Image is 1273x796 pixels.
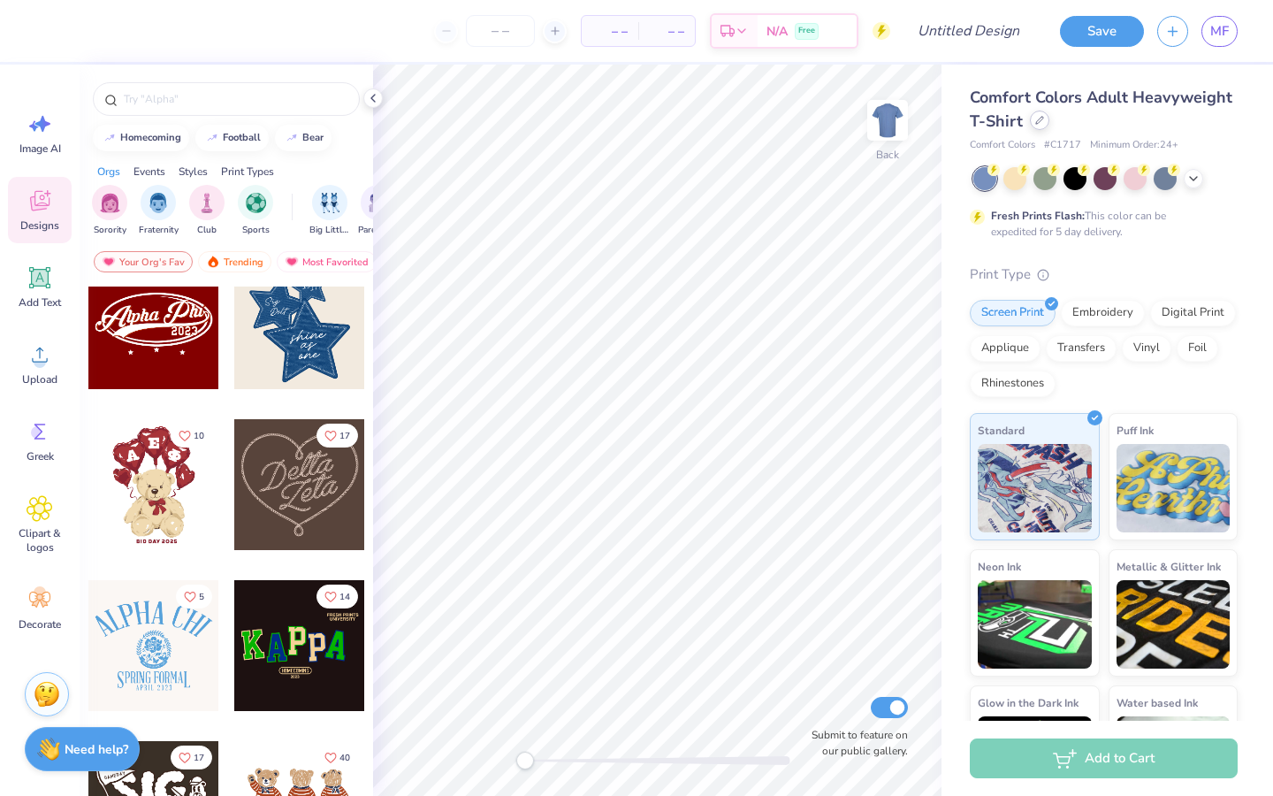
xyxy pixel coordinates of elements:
[194,754,204,762] span: 17
[205,133,219,143] img: trend_line.gif
[246,193,266,213] img: Sports Image
[309,185,350,237] div: filter for Big Little Reveal
[11,526,69,555] span: Clipart & logos
[1044,138,1081,153] span: # C1717
[189,185,225,237] button: filter button
[189,185,225,237] div: filter for Club
[171,424,212,448] button: Like
[1117,444,1231,532] img: Puff Ink
[102,256,116,268] img: most_fav.gif
[309,185,350,237] button: filter button
[978,580,1092,669] img: Neon Ink
[221,164,274,180] div: Print Types
[238,185,273,237] div: filter for Sports
[20,218,59,233] span: Designs
[970,300,1056,326] div: Screen Print
[1117,421,1154,440] span: Puff Ink
[798,25,815,37] span: Free
[970,264,1238,285] div: Print Type
[339,593,350,601] span: 14
[100,193,120,213] img: Sorority Image
[466,15,535,47] input: – –
[94,224,126,237] span: Sorority
[275,125,332,151] button: bear
[970,138,1035,153] span: Comfort Colors
[320,193,339,213] img: Big Little Reveal Image
[199,593,204,601] span: 5
[285,256,299,268] img: most_fav.gif
[285,133,299,143] img: trend_line.gif
[358,185,399,237] div: filter for Parent's Weekend
[139,224,179,237] span: Fraternity
[206,256,220,268] img: trending.gif
[65,741,128,758] strong: Need help?
[339,432,350,440] span: 17
[179,164,208,180] div: Styles
[1122,335,1171,362] div: Vinyl
[309,224,350,237] span: Big Little Reveal
[242,224,270,237] span: Sports
[22,372,57,387] span: Upload
[27,449,54,463] span: Greek
[592,22,628,41] span: – –
[316,424,358,448] button: Like
[1090,138,1178,153] span: Minimum Order: 24 +
[198,251,271,272] div: Trending
[978,557,1021,576] span: Neon Ink
[970,87,1232,132] span: Comfort Colors Adult Heavyweight T-Shirt
[223,133,261,142] div: football
[195,125,269,151] button: football
[133,164,165,180] div: Events
[92,185,127,237] button: filter button
[1117,693,1198,712] span: Water based Ink
[876,147,899,163] div: Back
[970,371,1056,397] div: Rhinestones
[870,103,905,138] img: Back
[139,185,179,237] button: filter button
[970,335,1041,362] div: Applique
[516,752,534,769] div: Accessibility label
[171,746,212,769] button: Like
[19,142,61,156] span: Image AI
[978,693,1079,712] span: Glow in the Dark Ink
[19,295,61,310] span: Add Text
[97,164,120,180] div: Orgs
[1201,16,1238,47] a: MF
[277,251,377,272] div: Most Favorited
[122,90,348,108] input: Try "Alpha"
[1061,300,1145,326] div: Embroidery
[358,224,399,237] span: Parent's Weekend
[766,22,788,41] span: N/A
[1060,16,1144,47] button: Save
[802,727,908,759] label: Submit to feature on our public gallery.
[903,13,1033,49] input: Untitled Design
[1117,580,1231,669] img: Metallic & Glitter Ink
[176,585,212,608] button: Like
[1210,21,1229,42] span: MF
[103,133,117,143] img: trend_line.gif
[1177,335,1218,362] div: Foil
[194,432,204,440] span: 10
[149,193,168,213] img: Fraternity Image
[120,133,181,142] div: homecoming
[316,585,358,608] button: Like
[19,617,61,631] span: Decorate
[1046,335,1117,362] div: Transfers
[978,421,1025,440] span: Standard
[1150,300,1236,326] div: Digital Print
[197,224,217,237] span: Club
[93,125,189,151] button: homecoming
[92,185,127,237] div: filter for Sorority
[238,185,273,237] button: filter button
[978,444,1092,532] img: Standard
[302,133,324,142] div: bear
[991,209,1085,223] strong: Fresh Prints Flash:
[197,193,217,213] img: Club Image
[139,185,179,237] div: filter for Fraternity
[94,251,193,272] div: Your Org's Fav
[339,754,350,762] span: 40
[991,208,1208,240] div: This color can be expedited for 5 day delivery.
[369,193,389,213] img: Parent's Weekend Image
[649,22,684,41] span: – –
[316,746,358,769] button: Like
